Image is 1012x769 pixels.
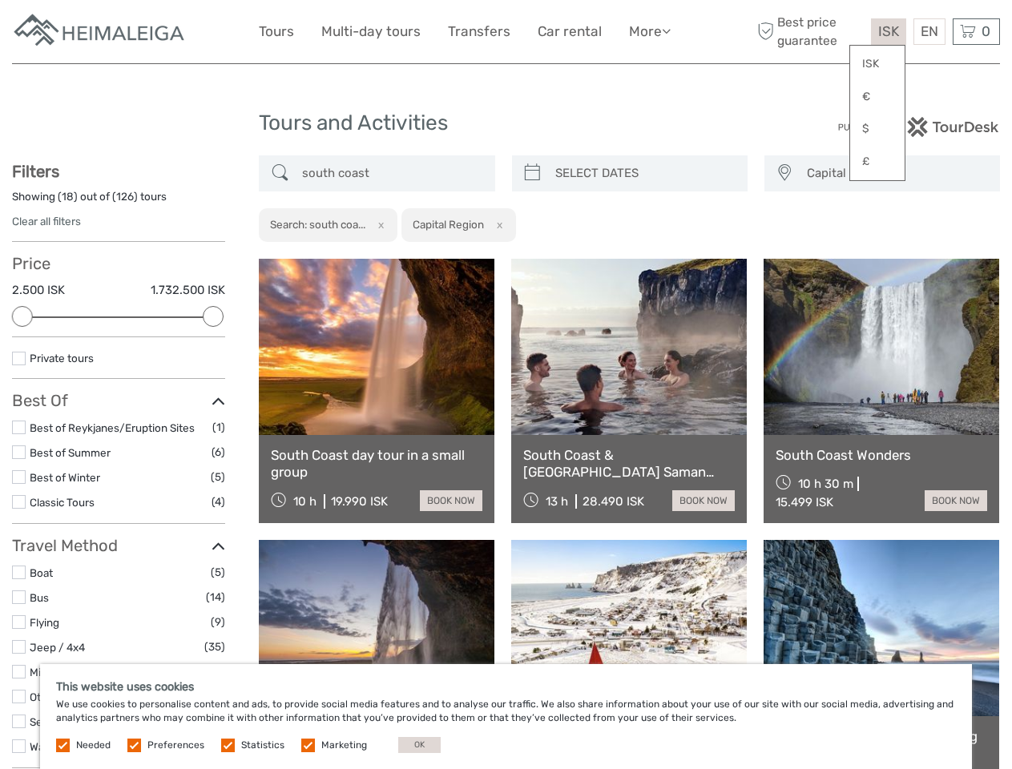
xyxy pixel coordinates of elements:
[204,662,225,681] span: (48)
[212,418,225,437] span: (1)
[486,216,508,233] button: x
[293,494,317,509] span: 10 h
[204,638,225,656] span: (35)
[184,25,204,44] button: Open LiveChat chat widget
[523,447,735,480] a: South Coast & [GEOGRAPHIC_DATA] Saman Pass Tour
[448,20,510,43] a: Transfers
[271,447,482,480] a: South Coast day tour in a small group
[776,447,987,463] a: South Coast Wonders
[12,189,225,214] div: Showing ( ) out of ( ) tours
[211,468,225,486] span: (5)
[925,490,987,511] a: book now
[30,471,100,484] a: Best of Winter
[30,740,67,753] a: Walking
[62,189,74,204] label: 18
[151,282,225,299] label: 1.732.500 ISK
[211,613,225,631] span: (9)
[420,490,482,511] a: book now
[241,739,284,752] label: Statistics
[368,216,389,233] button: x
[30,666,99,678] a: Mini Bus / Car
[538,20,602,43] a: Car rental
[296,159,486,187] input: SEARCH
[30,446,111,459] a: Best of Summer
[30,616,59,629] a: Flying
[413,218,484,231] h2: Capital Region
[30,641,85,654] a: Jeep / 4x4
[850,50,905,79] a: ISK
[546,494,568,509] span: 13 h
[116,189,134,204] label: 126
[776,495,833,509] div: 15.499 ISK
[30,421,195,434] a: Best of Reykjanes/Eruption Sites
[212,443,225,461] span: (6)
[12,162,59,181] strong: Filters
[259,111,753,136] h1: Tours and Activities
[629,20,671,43] a: More
[331,494,388,509] div: 19.990 ISK
[583,494,644,509] div: 28.490 ISK
[30,715,80,728] a: Self-Drive
[259,20,294,43] a: Tours
[398,737,441,753] button: OK
[30,566,53,579] a: Boat
[800,160,992,187] button: Capital Region
[549,159,740,187] input: SELECT DATES
[56,680,956,694] h5: This website uses cookies
[12,12,188,51] img: Apartments in Reykjavik
[321,739,367,752] label: Marketing
[30,496,95,509] a: Classic Tours
[850,115,905,143] a: $
[850,147,905,176] a: £
[30,690,123,703] a: Other / Non-Travel
[913,18,945,45] div: EN
[22,28,181,41] p: We're away right now. Please check back later!
[40,664,972,769] div: We use cookies to personalise content and ads, to provide social media features and to analyse ou...
[837,117,1000,137] img: PurchaseViaTourDesk.png
[30,352,94,364] a: Private tours
[12,215,81,227] a: Clear all filters
[12,536,225,555] h3: Travel Method
[979,23,993,39] span: 0
[672,490,735,511] a: book now
[12,391,225,410] h3: Best Of
[212,493,225,511] span: (4)
[211,563,225,582] span: (5)
[206,588,225,606] span: (14)
[147,739,204,752] label: Preferences
[76,739,111,752] label: Needed
[12,282,65,299] label: 2.500 ISK
[798,477,853,491] span: 10 h 30 m
[878,23,899,39] span: ISK
[753,14,867,49] span: Best price guarantee
[30,591,49,604] a: Bus
[270,218,365,231] h2: Search: south coa...
[321,20,421,43] a: Multi-day tours
[12,254,225,273] h3: Price
[850,83,905,111] a: €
